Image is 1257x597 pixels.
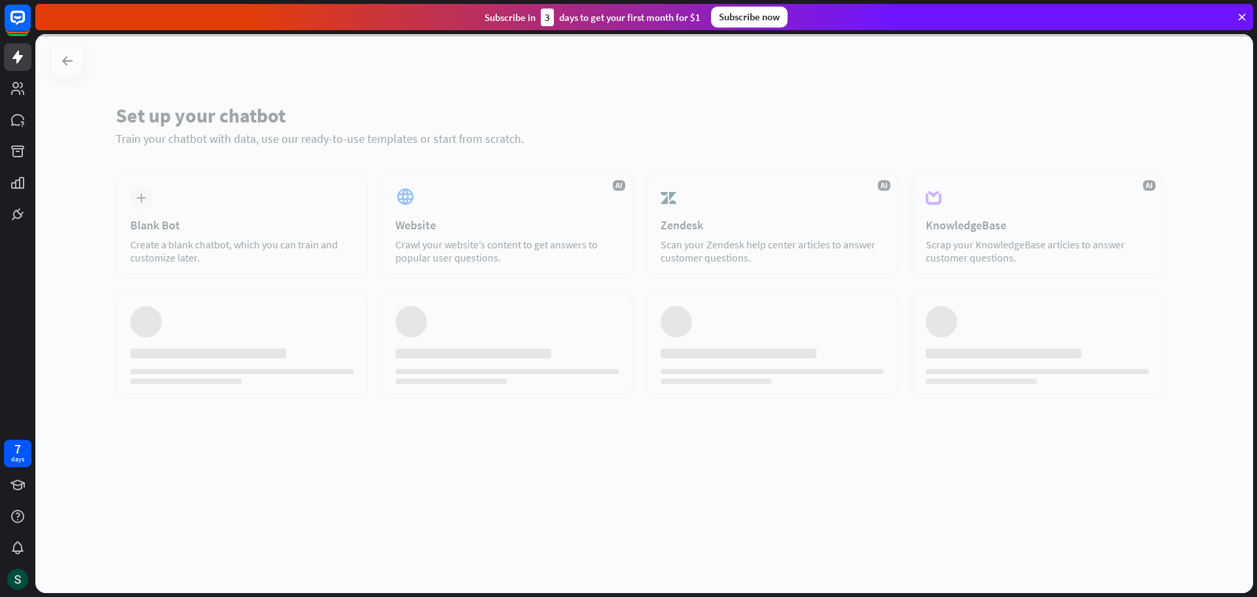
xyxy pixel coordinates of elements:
[14,443,21,455] div: 7
[484,9,701,26] div: Subscribe in days to get your first month for $1
[11,455,24,464] div: days
[4,440,31,467] a: 7 days
[711,7,788,28] div: Subscribe now
[541,9,554,26] div: 3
